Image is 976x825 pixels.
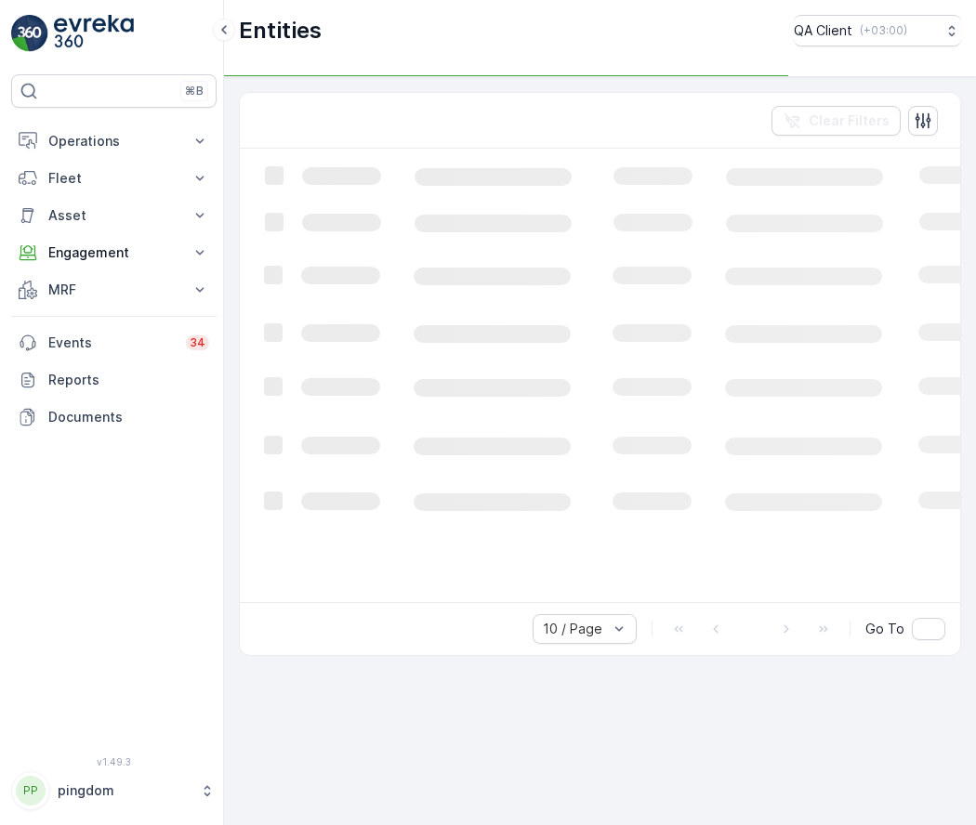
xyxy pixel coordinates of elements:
[11,15,48,52] img: logo
[11,234,217,271] button: Engagement
[11,361,217,399] a: Reports
[809,111,890,130] p: Clear Filters
[11,160,217,197] button: Fleet
[48,334,175,352] p: Events
[772,106,901,136] button: Clear Filters
[48,243,179,262] p: Engagement
[11,197,217,234] button: Asset
[48,371,209,389] p: Reports
[48,169,179,188] p: Fleet
[190,335,205,350] p: 34
[48,408,209,426] p: Documents
[11,399,217,436] a: Documents
[54,15,134,52] img: logo_light-DOdMpM7g.png
[794,21,852,40] p: QA Client
[48,206,179,225] p: Asset
[239,16,322,46] p: Entities
[860,23,907,38] p: ( +03:00 )
[11,324,217,361] a: Events34
[11,271,217,308] button: MRF
[11,123,217,160] button: Operations
[794,15,961,46] button: QA Client(+03:00)
[865,620,904,638] span: Go To
[11,756,217,767] span: v 1.49.3
[185,84,204,98] p: ⌘B
[16,776,46,805] div: PP
[48,281,179,299] p: MRF
[48,132,179,151] p: Operations
[58,781,191,800] p: pingdom
[11,771,217,810] button: PPpingdom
